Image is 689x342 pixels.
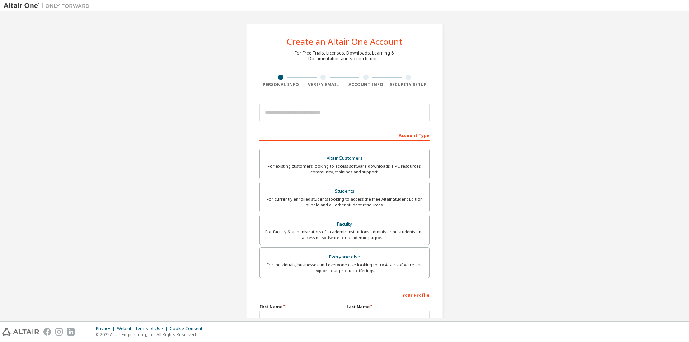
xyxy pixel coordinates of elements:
p: © 2025 Altair Engineering, Inc. All Rights Reserved. [96,332,207,338]
img: linkedin.svg [67,328,75,336]
div: For currently enrolled students looking to access the free Altair Student Edition bundle and all ... [264,196,425,208]
label: Last Name [347,304,430,310]
div: Personal Info [259,82,302,88]
div: Everyone else [264,252,425,262]
div: Faculty [264,219,425,229]
div: For individuals, businesses and everyone else looking to try Altair software and explore our prod... [264,262,425,273]
div: For existing customers looking to access software downloads, HPC resources, community, trainings ... [264,163,425,175]
div: Account Info [344,82,387,88]
div: Privacy [96,326,117,332]
div: Verify Email [302,82,345,88]
div: Create an Altair One Account [287,37,403,46]
div: Website Terms of Use [117,326,170,332]
div: Security Setup [387,82,430,88]
div: Your Profile [259,289,430,300]
div: Students [264,186,425,196]
img: facebook.svg [43,328,51,336]
div: For Free Trials, Licenses, Downloads, Learning & Documentation and so much more. [295,50,394,62]
label: First Name [259,304,342,310]
div: Cookie Consent [170,326,207,332]
img: Altair One [4,2,93,9]
img: altair_logo.svg [2,328,39,336]
div: For faculty & administrators of academic institutions administering students and accessing softwa... [264,229,425,240]
img: instagram.svg [55,328,63,336]
div: Altair Customers [264,153,425,163]
div: Account Type [259,129,430,141]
